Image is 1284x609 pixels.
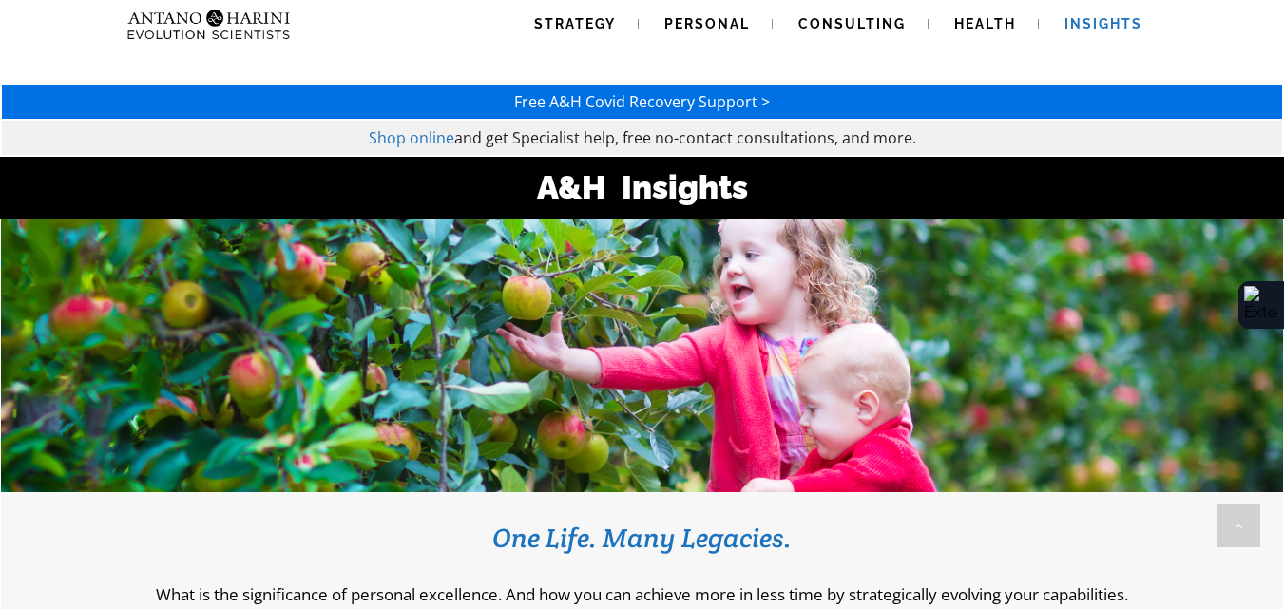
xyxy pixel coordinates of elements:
[1064,16,1142,31] span: Insights
[454,127,916,148] span: and get Specialist help, free no-contact consultations, and more.
[514,91,770,112] a: Free A&H Covid Recovery Support >
[29,521,1255,555] h3: One Life. Many Legacies.
[534,16,616,31] span: Strategy
[954,16,1016,31] span: Health
[1244,286,1278,324] img: Extension Icon
[664,16,750,31] span: Personal
[369,127,454,148] a: Shop online
[798,16,906,31] span: Consulting
[537,168,748,206] strong: A&H Insights
[29,583,1255,605] p: What is the significance of personal excellence. And how you can achieve more in less time by str...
